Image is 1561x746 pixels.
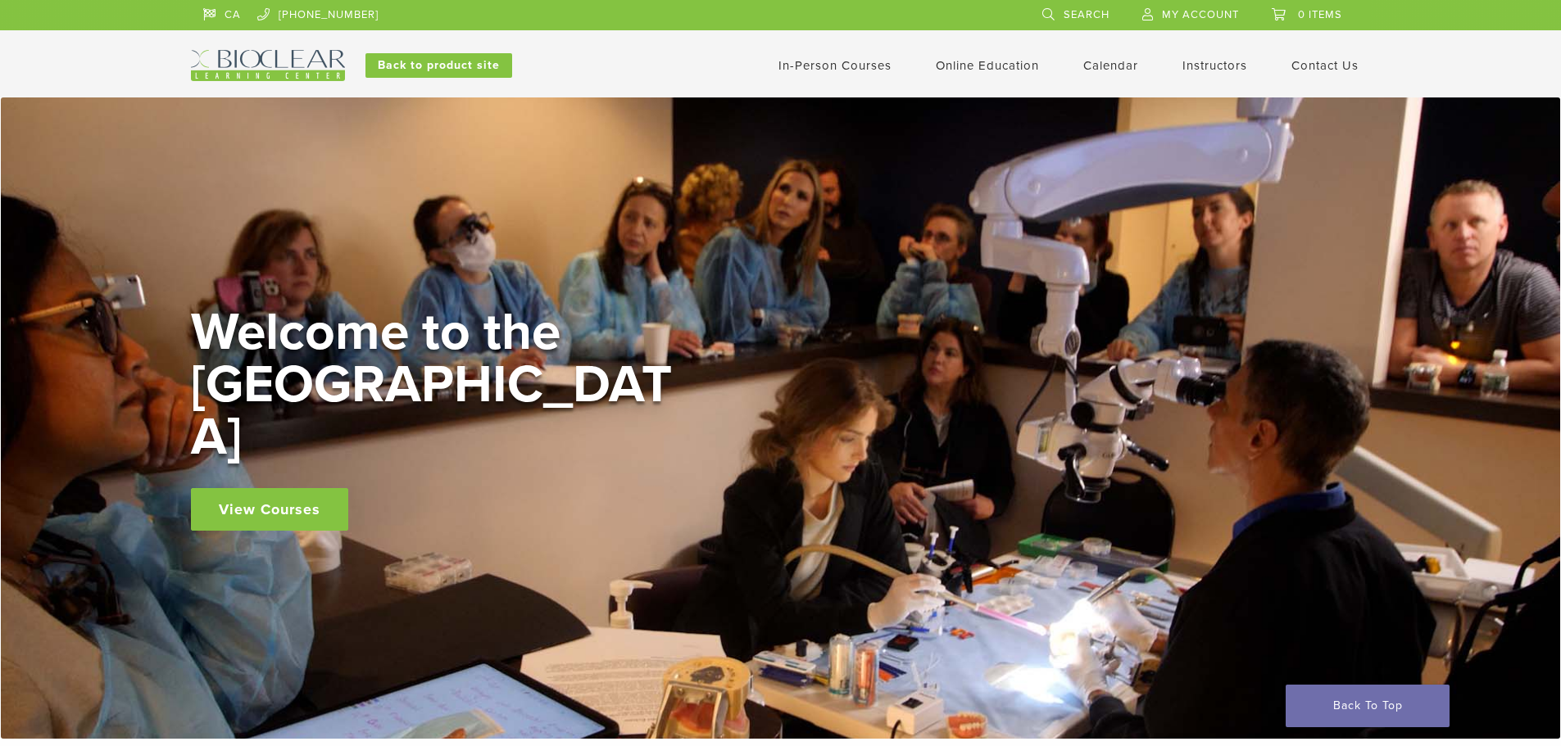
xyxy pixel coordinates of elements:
[1162,8,1239,21] span: My Account
[1083,58,1138,73] a: Calendar
[936,58,1039,73] a: Online Education
[1291,58,1359,73] a: Contact Us
[778,58,892,73] a: In-Person Courses
[191,488,348,531] a: View Courses
[1286,685,1450,727] a: Back To Top
[191,306,683,463] h2: Welcome to the [GEOGRAPHIC_DATA]
[1182,58,1247,73] a: Instructors
[365,53,512,78] a: Back to product site
[191,50,345,81] img: Bioclear
[1064,8,1109,21] span: Search
[1298,8,1342,21] span: 0 items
